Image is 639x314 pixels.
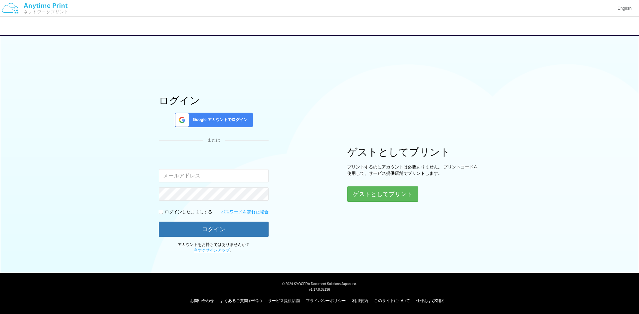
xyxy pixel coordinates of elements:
[268,298,300,303] a: サービス提供店舗
[190,117,248,123] span: Google アカウントでログイン
[159,169,269,182] input: メールアドレス
[221,209,269,215] a: パスワードを忘れた場合
[159,222,269,237] button: ログイン
[352,298,368,303] a: 利用規約
[12,23,25,29] a: 戻る
[347,186,418,202] button: ゲストとしてプリント
[306,298,346,303] a: プライバシーポリシー
[416,298,444,303] a: 仕様および制限
[165,209,212,215] p: ログインしたままにする
[190,298,214,303] a: お問い合わせ
[309,24,330,29] span: ログイン
[282,281,357,286] span: © 2024 KYOCERA Document Solutions Japan Inc.
[194,248,230,253] a: 今すぐサインアップ
[347,164,480,176] p: プリントするのにアカウントは必要ありません。 プリントコードを使用して、サービス提供店舗でプリントします。
[159,242,269,253] p: アカウントをお持ちではありませんか？
[159,95,269,106] h1: ログイン
[309,287,330,291] span: v1.17.0.32136
[159,137,269,144] div: または
[374,298,410,303] a: このサイトについて
[220,298,262,303] a: よくあるご質問 (FAQs)
[347,147,480,157] h1: ゲストとしてプリント
[194,248,234,253] span: 。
